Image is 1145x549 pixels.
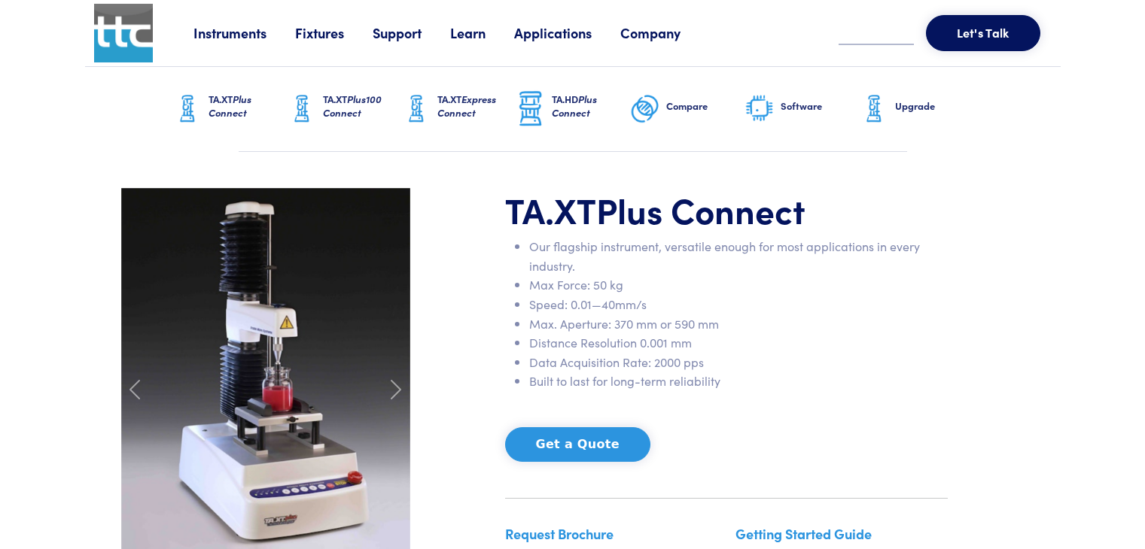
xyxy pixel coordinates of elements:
[529,237,948,275] li: Our flagship instrument, versatile enough for most applications in every industry.
[450,23,514,42] a: Learn
[596,185,805,233] span: Plus Connect
[529,372,948,391] li: Built to last for long-term reliability
[209,93,287,120] h6: TA.XT
[373,23,450,42] a: Support
[514,23,620,42] a: Applications
[295,23,373,42] a: Fixtures
[895,99,973,113] h6: Upgrade
[859,90,889,128] img: ta-xt-graphic.png
[193,23,295,42] a: Instruments
[437,92,496,120] span: Express Connect
[516,67,630,151] a: TA.HDPlus Connect
[401,67,516,151] a: TA.XTExpress Connect
[666,99,745,113] h6: Compare
[745,67,859,151] a: Software
[287,67,401,151] a: TA.XTPlus100 Connect
[323,92,382,120] span: Plus100 Connect
[172,90,203,128] img: ta-xt-graphic.png
[287,90,317,128] img: ta-xt-graphic.png
[781,99,859,113] h6: Software
[859,67,973,151] a: Upgrade
[505,427,650,462] button: Get a Quote
[516,89,546,129] img: ta-hd-graphic.png
[552,93,630,120] h6: TA.HD
[529,295,948,314] li: Speed: 0.01—40mm/s
[620,23,709,42] a: Company
[552,92,597,120] span: Plus Connect
[529,333,948,353] li: Distance Resolution 0.001 mm
[437,93,516,120] h6: TA.XT
[529,314,948,334] li: Max. Aperture: 370 mm or 590 mm
[209,92,251,120] span: Plus Connect
[926,15,1040,51] button: Let's Talk
[630,67,745,151] a: Compare
[529,275,948,295] li: Max Force: 50 kg
[94,4,153,62] img: ttc_logo_1x1_v1.0.png
[505,188,948,232] h1: TA.XT
[735,524,872,543] a: Getting Started Guide
[323,93,401,120] h6: TA.XT
[172,67,287,151] a: TA.XTPlus Connect
[505,524,614,543] a: Request Brochure
[401,90,431,128] img: ta-xt-graphic.png
[529,353,948,372] li: Data Acquisition Rate: 2000 pps
[630,90,660,128] img: compare-graphic.png
[745,93,775,125] img: software-graphic.png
